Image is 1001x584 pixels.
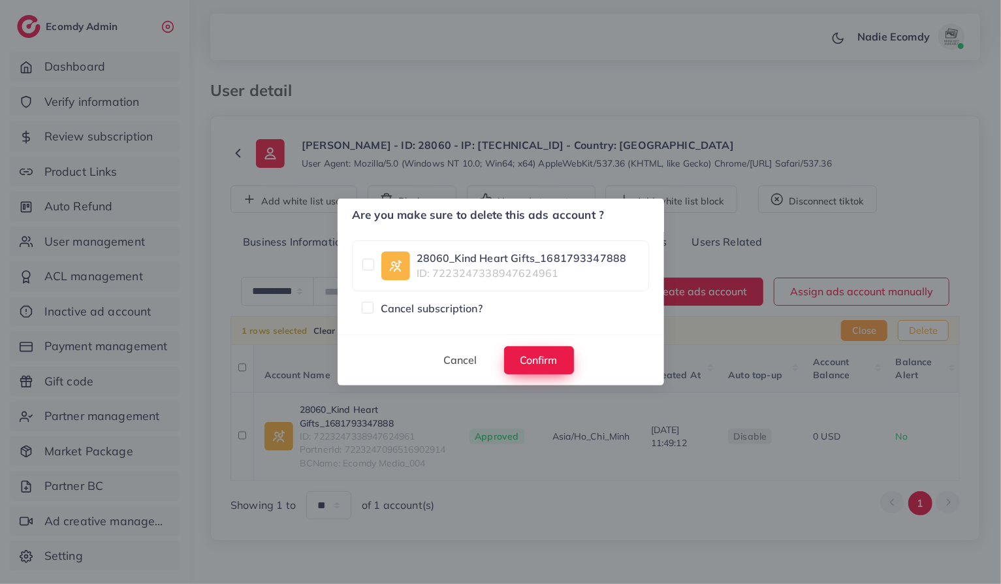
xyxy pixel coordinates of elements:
span: Confirm [520,353,558,366]
span: Cancel subscription? [381,301,483,316]
button: Cancel [428,346,494,374]
a: 28060_Kind Heart Gifts_1681793347888 [417,251,627,266]
button: Confirm [504,346,574,374]
span: ID: 7223247338947624961 [417,266,627,281]
img: ic-ad-info.7fc67b75.svg [381,251,410,280]
h5: Are you make sure to delete this ads account ? [352,207,604,223]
